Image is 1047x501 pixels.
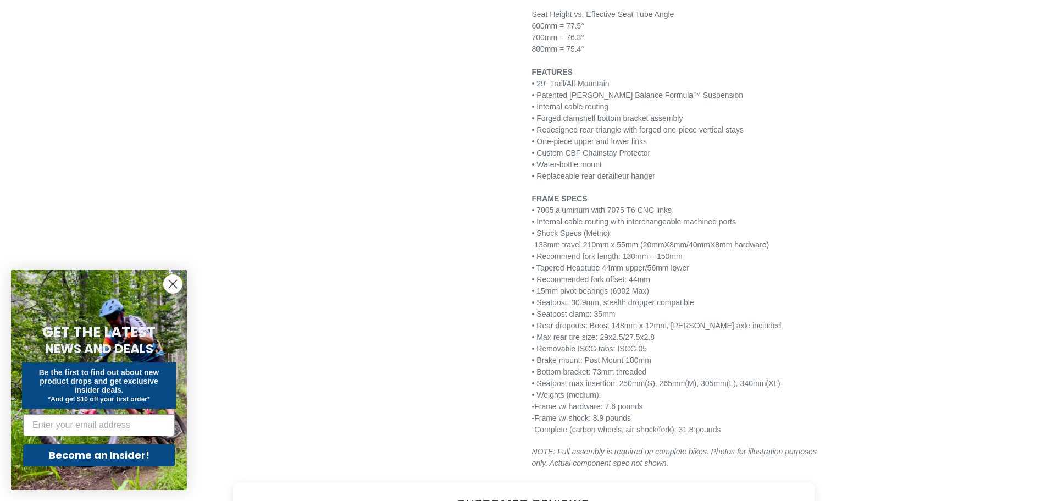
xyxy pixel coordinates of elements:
span: • 15mm pivot bearings [532,287,608,295]
span: (6902 Max) [610,287,649,295]
span: FRAME SPECS [532,194,588,203]
p: • 29” Trail/All-Mountain • Patented [PERSON_NAME] Balance Formula™ Suspension • Internal cable ro... [532,67,823,182]
div: 700mm = 76.3 [532,32,823,43]
span: NEWS AND DEALS [45,340,153,357]
span: ° [581,33,584,42]
span: Be the first to find out about new product drops and get exclusive insider deals. [39,368,159,394]
div: Seat Height vs. Effective Seat Tube Angle [532,9,823,20]
span: GET THE LATEST [42,322,156,342]
button: Close dialog [163,274,182,294]
button: Become an Insider! [23,444,175,466]
span: ° [581,45,584,53]
span: ° [581,21,584,30]
em: NOTE: Full assembly is required on complete bikes. Photos for illustration purposes only. Actual ... [532,447,817,467]
div: 600mm = 77.5 [532,20,823,32]
div: 800mm = 75.4 [532,43,823,55]
span: FEATURES [532,68,573,76]
span: *And get $10 off your first order* [48,395,149,403]
p: • 7005 aluminum with 7075 T6 CNC links • Internal cable routing with interchangeable machined por... [532,193,823,436]
em: . [667,459,669,467]
input: Enter your email address [23,414,175,436]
